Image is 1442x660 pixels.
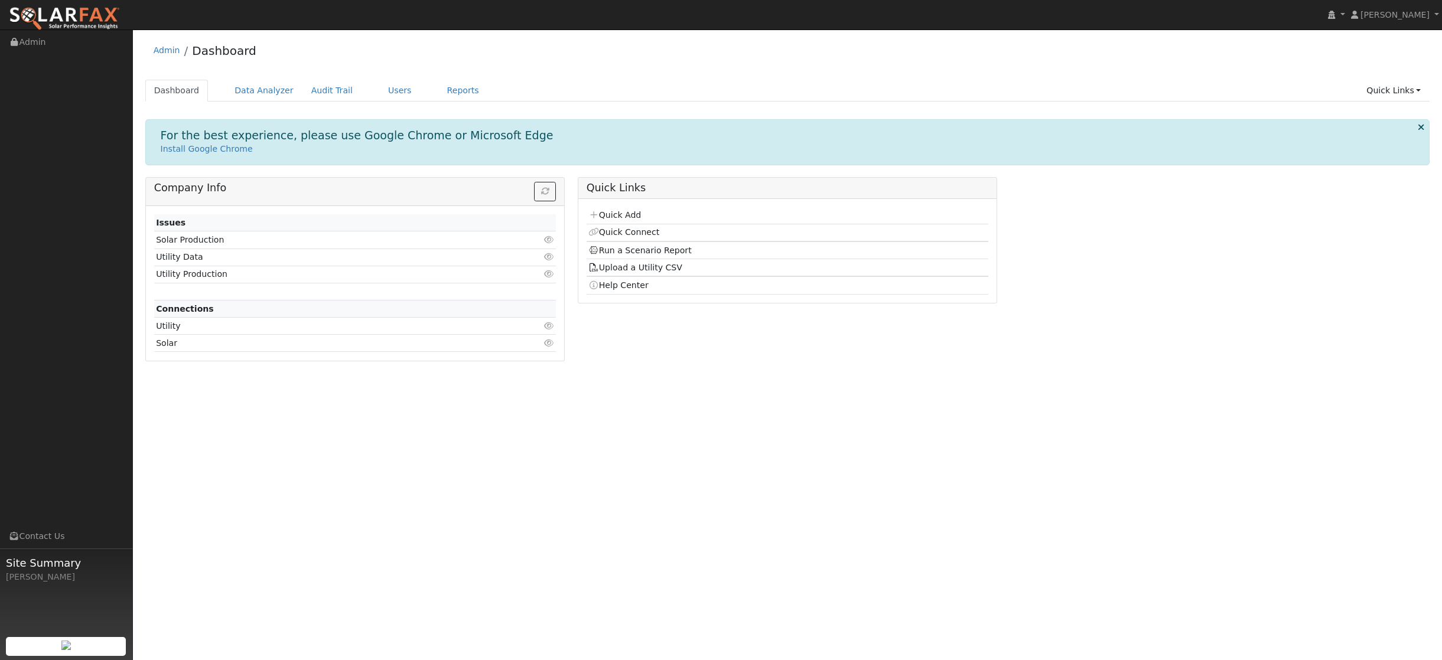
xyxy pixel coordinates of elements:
img: retrieve [61,641,71,650]
a: Users [379,80,421,102]
i: Click to view [543,322,554,330]
span: Site Summary [6,555,126,571]
td: Solar [154,335,491,352]
strong: Issues [156,218,185,227]
h5: Company Info [154,182,556,194]
img: SolarFax [9,6,120,31]
td: Utility [154,318,491,335]
a: Help Center [588,280,649,290]
a: Upload a Utility CSV [588,263,682,272]
i: Click to view [543,270,554,278]
td: Solar Production [154,231,491,249]
i: Click to view [543,339,554,347]
a: Quick Links [1358,80,1430,102]
span: [PERSON_NAME] [1360,10,1430,19]
a: Dashboard [192,44,256,58]
a: Data Analyzer [226,80,302,102]
a: Quick Connect [588,227,659,237]
td: Utility Production [154,266,491,283]
a: Reports [438,80,488,102]
a: Quick Add [588,210,641,220]
a: Install Google Chrome [161,144,253,153]
h1: For the best experience, please use Google Chrome or Microsoft Edge [161,129,554,142]
a: Audit Trail [302,80,362,102]
h5: Quick Links [587,182,989,194]
a: Run a Scenario Report [588,246,692,255]
a: Dashboard [145,80,209,102]
i: Click to view [543,236,554,244]
a: Admin [154,45,180,55]
i: Click to view [543,253,554,261]
strong: Connections [156,304,214,313]
td: Utility Data [154,249,491,266]
div: [PERSON_NAME] [6,571,126,583]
